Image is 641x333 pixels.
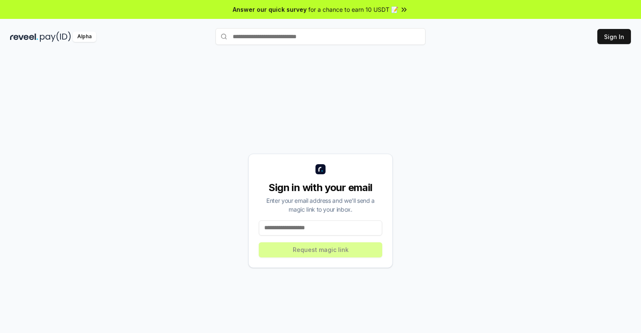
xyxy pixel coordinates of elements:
[308,5,398,14] span: for a chance to earn 10 USDT 📝
[233,5,307,14] span: Answer our quick survey
[597,29,631,44] button: Sign In
[40,31,71,42] img: pay_id
[315,164,326,174] img: logo_small
[259,196,382,214] div: Enter your email address and we’ll send a magic link to your inbox.
[10,31,38,42] img: reveel_dark
[73,31,96,42] div: Alpha
[259,181,382,194] div: Sign in with your email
